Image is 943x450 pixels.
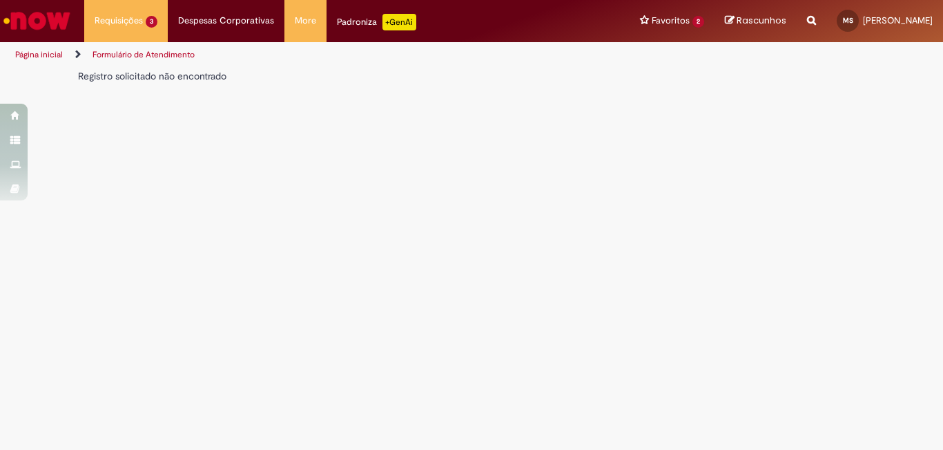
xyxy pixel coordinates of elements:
[1,7,72,35] img: ServiceNow
[295,14,316,28] span: More
[78,69,663,83] div: Registro solicitado não encontrado
[93,49,195,60] a: Formulário de Atendimento
[178,14,274,28] span: Despesas Corporativas
[382,14,416,30] p: +GenAi
[692,16,704,28] span: 2
[15,49,63,60] a: Página inicial
[737,14,786,27] span: Rascunhos
[843,16,853,25] span: MS
[725,15,786,28] a: Rascunhos
[95,14,143,28] span: Requisições
[863,15,933,26] span: [PERSON_NAME]
[652,14,690,28] span: Favoritos
[337,14,416,30] div: Padroniza
[146,16,157,28] span: 3
[10,42,619,68] ul: Trilhas de página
